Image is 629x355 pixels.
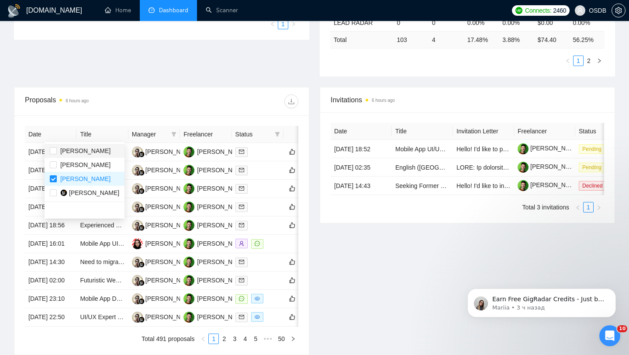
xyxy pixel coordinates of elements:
[330,31,393,48] td: Total
[60,161,111,168] span: [PERSON_NAME]
[275,132,280,137] span: filter
[132,184,196,191] a: MI[PERSON_NAME]
[132,293,143,304] img: MI
[579,181,606,191] span: Declined
[138,317,145,323] img: gigradar-bm.png
[584,202,593,212] a: 1
[240,334,250,344] a: 4
[287,165,297,175] button: like
[198,334,208,344] li: Previous Page
[395,146,612,153] a: Mobile App UI/UX Designer & React Native Developer for AI App (SongByrd V2)
[80,240,297,247] a: Mobile App UI/UX Designer & React Native Developer for AI App (SongByrd V2)
[132,313,196,320] a: MI[PERSON_NAME]
[149,7,155,13] span: dashboard
[596,205,601,210] span: right
[239,278,244,283] span: mail
[289,167,295,174] span: like
[183,257,194,268] img: BH
[289,277,295,284] span: like
[579,164,608,171] a: Pending
[229,334,240,344] li: 3
[553,6,566,15] span: 2460
[7,4,21,18] img: logo
[219,334,229,344] li: 2
[132,165,143,176] img: MI
[183,295,247,302] a: BH[PERSON_NAME]
[183,166,247,173] a: BH[PERSON_NAME]
[239,204,244,209] span: mail
[145,184,196,193] div: [PERSON_NAME]
[574,56,583,66] a: 1
[569,31,605,48] td: 56.25 %
[138,170,145,176] img: gigradar-bm.png
[612,7,626,14] a: setting
[287,146,297,157] button: like
[76,126,128,143] th: Title
[584,56,594,66] li: 2
[183,276,247,283] a: BH[PERSON_NAME]
[197,165,247,175] div: [PERSON_NAME]
[261,334,275,344] span: •••
[239,149,244,154] span: mail
[393,14,429,31] td: 0
[579,182,610,189] a: Declined
[288,19,299,29] button: right
[183,203,247,210] a: BH[PERSON_NAME]
[25,271,76,290] td: [DATE] 02:00
[132,146,143,157] img: MI
[573,56,584,66] li: 1
[25,290,76,308] td: [DATE] 23:10
[518,181,581,188] a: [PERSON_NAME]
[594,56,605,66] li: Next Page
[183,312,194,323] img: BH
[25,180,76,198] td: [DATE] 21:55
[80,222,357,229] a: Experienced UI/UX Designer for B2B Website Enhancement and Course Shop Build (Figma Required)
[392,177,453,195] td: Seeking Former Leaders from Tinder, Bumble, Hinge, etc. – Paid Survey
[453,123,514,140] th: Invitation Letter
[145,312,196,322] div: [PERSON_NAME]
[208,334,219,344] li: 1
[287,257,297,267] button: like
[569,14,605,31] td: 0.00%
[499,31,534,48] td: 3.88 %
[197,147,247,157] div: [PERSON_NAME]
[275,334,287,344] a: 50
[60,147,111,154] span: [PERSON_NAME]
[515,7,522,14] img: upwork-logo.png
[183,221,247,228] a: BH[PERSON_NAME]
[599,325,620,346] iframe: Intercom live chat
[197,239,247,248] div: [PERSON_NAME]
[573,202,583,212] li: Previous Page
[575,205,581,210] span: left
[284,94,298,108] button: download
[290,336,296,341] span: right
[132,221,196,228] a: MI[PERSON_NAME]
[594,202,604,212] li: Next Page
[278,19,288,29] a: 1
[80,295,219,302] a: Mobile App Designer Needed for Innovative Project
[518,162,529,173] img: c16pGwGrh3ocwXKs_QLemoNvxF5hxZwYyk4EQ7X_OQYVbd2jgSzNEOmhmNm2noYs8N
[579,144,605,154] span: Pending
[76,290,128,308] td: Mobile App Designer Needed for Innovative Project
[239,223,244,228] span: mail
[60,189,67,196] img: 0HZm5+FzCBguwLTpFOMAAAAASUVORK5CYII=
[25,216,76,235] td: [DATE] 18:56
[183,293,194,304] img: BH
[197,220,247,230] div: [PERSON_NAME]
[289,203,295,210] span: like
[573,202,583,212] button: left
[69,189,119,196] span: [PERSON_NAME]
[76,253,128,271] td: Need to migrate a few landing pages to webflow
[132,257,143,268] img: MI
[289,313,295,320] span: like
[289,222,295,229] span: like
[239,241,244,246] span: user-add
[80,258,210,265] a: Need to migrate a few landing pages to webflow
[255,296,260,301] span: eye
[518,145,581,152] a: [PERSON_NAME]
[159,7,188,14] span: Dashboard
[138,151,145,157] img: gigradar-bm.png
[145,147,196,157] div: [PERSON_NAME]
